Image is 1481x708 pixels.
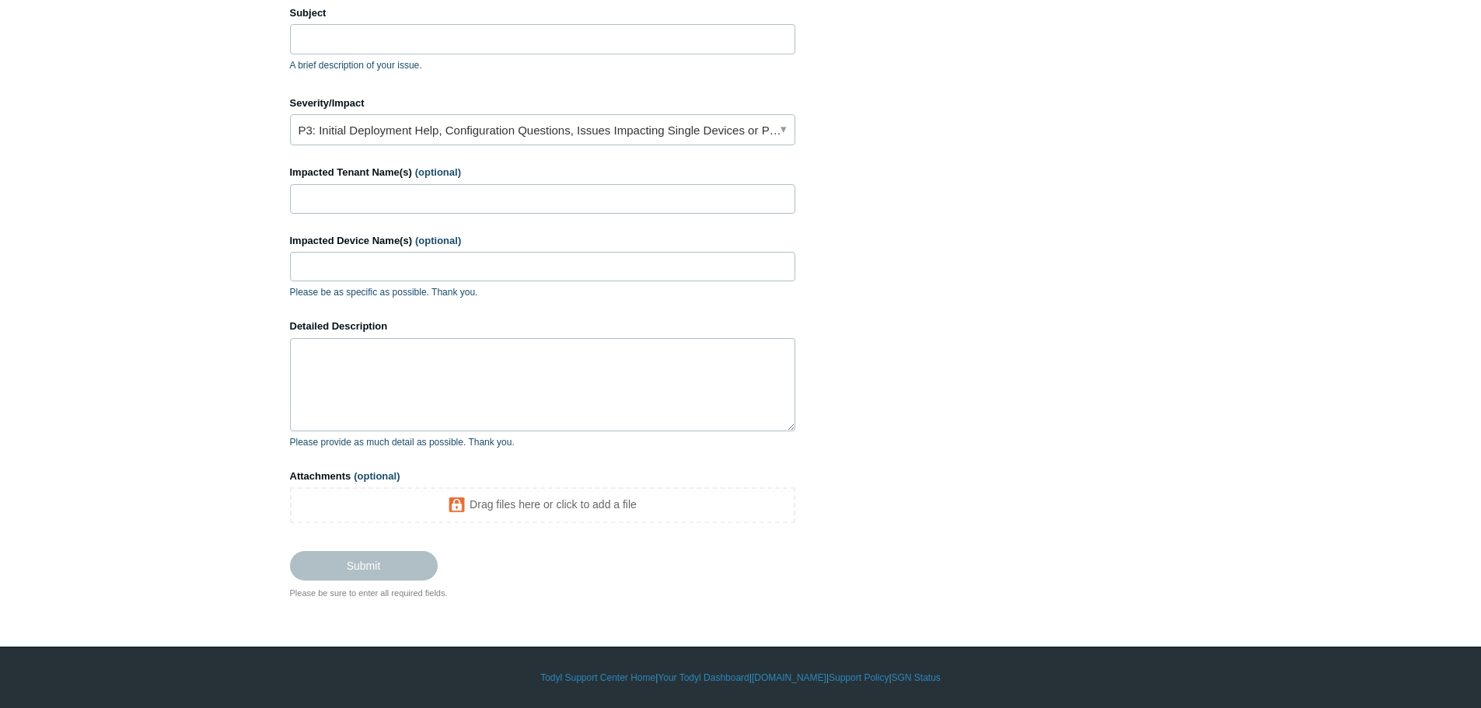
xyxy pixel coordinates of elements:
[752,671,826,685] a: [DOMAIN_NAME]
[829,671,889,685] a: Support Policy
[290,587,795,600] div: Please be sure to enter all required fields.
[415,166,461,178] span: (optional)
[658,671,749,685] a: Your Todyl Dashboard
[290,58,795,72] p: A brief description of your issue.
[354,470,400,482] span: (optional)
[290,165,795,180] label: Impacted Tenant Name(s)
[290,96,795,111] label: Severity/Impact
[290,319,795,334] label: Detailed Description
[540,671,655,685] a: Todyl Support Center Home
[415,235,461,246] span: (optional)
[892,671,941,685] a: SGN Status
[290,285,795,299] p: Please be as specific as possible. Thank you.
[290,671,1192,685] div: | | | |
[290,551,438,581] input: Submit
[290,435,795,449] p: Please provide as much detail as possible. Thank you.
[290,469,795,484] label: Attachments
[290,233,795,249] label: Impacted Device Name(s)
[290,5,795,21] label: Subject
[290,114,795,145] a: P3: Initial Deployment Help, Configuration Questions, Issues Impacting Single Devices or Past Out...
